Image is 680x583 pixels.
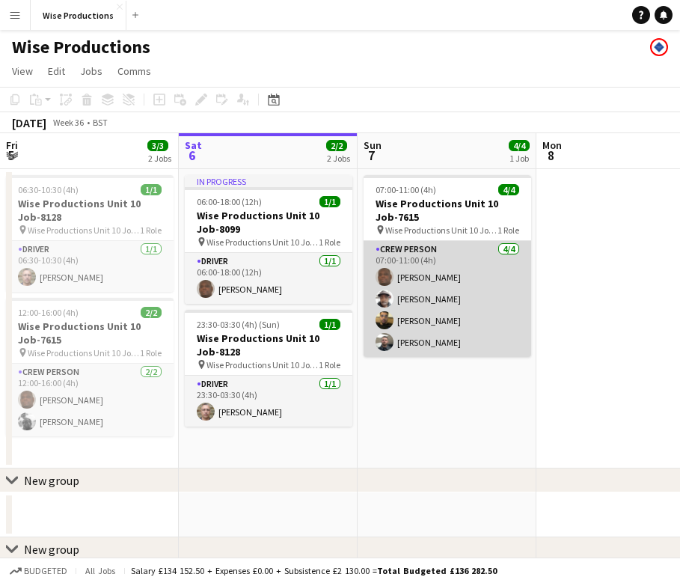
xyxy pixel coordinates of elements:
[364,241,531,357] app-card-role: Crew Person4/407:00-11:00 (4h)[PERSON_NAME][PERSON_NAME][PERSON_NAME][PERSON_NAME]
[80,64,102,78] span: Jobs
[82,565,118,576] span: All jobs
[7,563,70,579] button: Budgeted
[376,184,436,195] span: 07:00-11:00 (4h)
[540,147,562,164] span: 8
[6,61,39,81] a: View
[28,225,140,236] span: Wise Productions Unit 10 Job-8128
[185,175,352,187] div: In progress
[140,225,162,236] span: 1 Role
[319,359,340,370] span: 1 Role
[18,307,79,318] span: 12:00-16:00 (4h)
[18,184,79,195] span: 06:30-10:30 (4h)
[185,175,352,304] app-job-card: In progress06:00-18:00 (12h)1/1Wise Productions Unit 10 Job-8099 Wise Productions Unit 10 Job-809...
[364,175,531,357] app-job-card: 07:00-11:00 (4h)4/4Wise Productions Unit 10 Job-7615 Wise Productions Unit 10 Job-76151 RoleCrew ...
[650,38,668,56] app-user-avatar: Paul Harris
[74,61,108,81] a: Jobs
[6,241,174,292] app-card-role: Driver1/106:30-10:30 (4h)[PERSON_NAME]
[319,236,340,248] span: 1 Role
[498,184,519,195] span: 4/4
[197,319,280,330] span: 23:30-03:30 (4h) (Sun)
[6,138,18,152] span: Fri
[377,565,497,576] span: Total Budgeted £136 282.50
[185,138,202,152] span: Sat
[509,153,529,164] div: 1 Job
[364,197,531,224] h3: Wise Productions Unit 10 Job-7615
[131,565,497,576] div: Salary £134 152.50 + Expenses £0.00 + Subsistence £2 130.00 =
[147,140,168,151] span: 3/3
[4,147,18,164] span: 5
[319,319,340,330] span: 1/1
[6,298,174,436] app-job-card: 12:00-16:00 (4h)2/2Wise Productions Unit 10 Job-7615 Wise Productions Unit 10 Job-76151 RoleCrew ...
[206,236,319,248] span: Wise Productions Unit 10 Job-8099
[319,196,340,207] span: 1/1
[6,175,174,292] app-job-card: 06:30-10:30 (4h)1/1Wise Productions Unit 10 Job-8128 Wise Productions Unit 10 Job-81281 RoleDrive...
[185,310,352,427] app-job-card: 23:30-03:30 (4h) (Sun)1/1Wise Productions Unit 10 Job-8128 Wise Productions Unit 10 Job-81281 Rol...
[48,64,65,78] span: Edit
[24,566,67,576] span: Budgeted
[24,542,79,557] div: New group
[185,209,352,236] h3: Wise Productions Unit 10 Job-8099
[326,140,347,151] span: 2/2
[117,64,151,78] span: Comms
[28,347,140,358] span: Wise Productions Unit 10 Job-7615
[140,347,162,358] span: 1 Role
[141,184,162,195] span: 1/1
[12,115,46,130] div: [DATE]
[185,253,352,304] app-card-role: Driver1/106:00-18:00 (12h)[PERSON_NAME]
[111,61,157,81] a: Comms
[364,138,382,152] span: Sun
[148,153,171,164] div: 2 Jobs
[206,359,319,370] span: Wise Productions Unit 10 Job-8128
[385,225,497,236] span: Wise Productions Unit 10 Job-7615
[141,307,162,318] span: 2/2
[327,153,350,164] div: 2 Jobs
[497,225,519,236] span: 1 Role
[12,36,150,58] h1: Wise Productions
[49,117,87,128] span: Week 36
[42,61,71,81] a: Edit
[197,196,262,207] span: 06:00-18:00 (12h)
[6,320,174,347] h3: Wise Productions Unit 10 Job-7615
[24,473,79,488] div: New group
[6,364,174,436] app-card-role: Crew Person2/212:00-16:00 (4h)[PERSON_NAME][PERSON_NAME]
[183,147,202,164] span: 6
[6,197,174,224] h3: Wise Productions Unit 10 Job-8128
[542,138,562,152] span: Mon
[12,64,33,78] span: View
[509,140,530,151] span: 4/4
[185,376,352,427] app-card-role: Driver1/123:30-03:30 (4h)[PERSON_NAME]
[361,147,382,164] span: 7
[31,1,126,30] button: Wise Productions
[185,332,352,358] h3: Wise Productions Unit 10 Job-8128
[93,117,108,128] div: BST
